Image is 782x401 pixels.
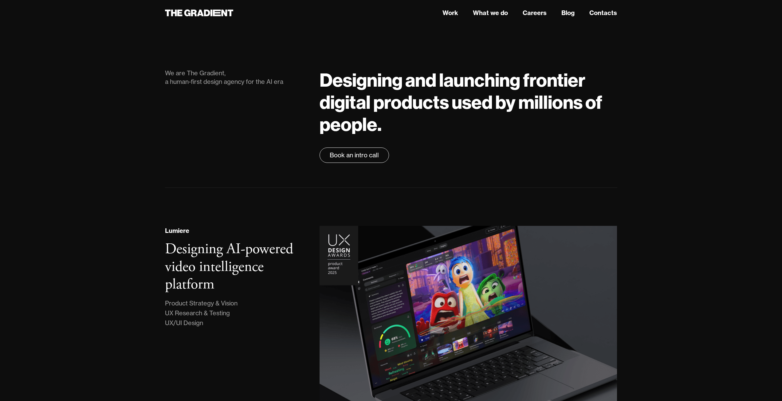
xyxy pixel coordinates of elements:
a: Careers [523,8,547,18]
a: Book an intro call [320,147,389,163]
a: Work [442,8,458,18]
h3: Designing AI-powered video intelligence platform [165,240,293,294]
div: Product Strategy & Vision UX Research & Testing UX/UI Design [165,298,238,328]
a: Blog [561,8,575,18]
h1: Designing and launching frontier digital products used by millions of people. [320,69,617,135]
div: Lumiere [165,226,189,235]
div: We are The Gradient, a human-first design agency for the AI era [165,69,308,86]
a: What we do [473,8,508,18]
a: Contacts [589,8,617,18]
